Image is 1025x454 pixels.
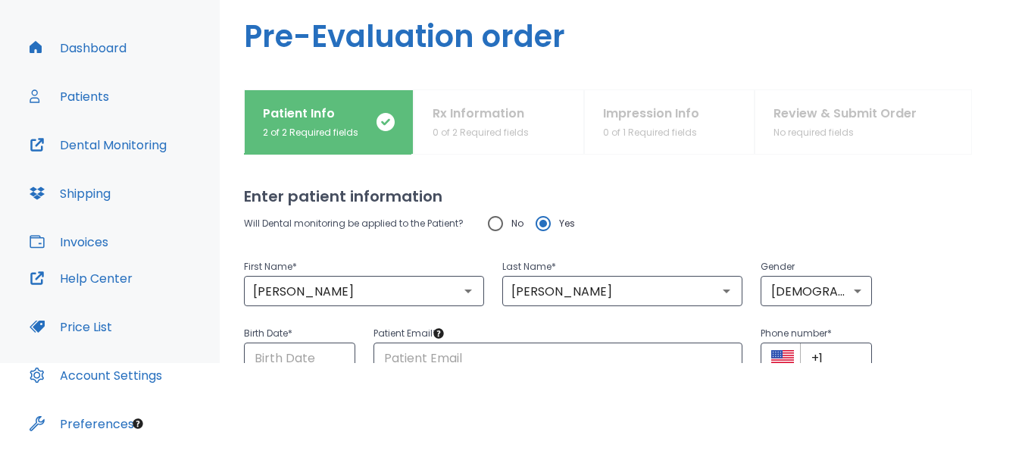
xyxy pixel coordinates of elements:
button: Patients [20,78,118,114]
div: [DEMOGRAPHIC_DATA] [761,276,872,306]
button: Help Center [20,260,142,296]
p: Last Name * [502,258,742,276]
button: Preferences [20,405,143,442]
button: Select country [771,346,794,369]
input: Patient Email [373,343,743,373]
button: Invoices [20,224,117,260]
p: Will Dental monitoring be applied to the Patient? [244,214,464,233]
button: Dental Monitoring [20,127,176,163]
button: Open [458,280,479,302]
span: No [511,214,523,233]
p: Phone number * [761,324,872,343]
input: +1 (702) 123-4567 [800,343,872,373]
span: Yes [559,214,575,233]
p: 2 of 2 Required fields [263,126,358,139]
button: Open [716,280,737,302]
input: Choose date [244,343,355,373]
input: First Name [248,280,480,302]
p: Birth Date * [244,324,355,343]
button: Account Settings [20,357,171,393]
button: Dashboard [20,30,136,66]
p: Gender [761,258,872,276]
input: Last Name [507,280,738,302]
button: Shipping [20,175,120,211]
div: Tooltip anchor [131,417,145,431]
button: Price List [20,308,121,345]
h2: Enter patient information [244,185,1001,208]
p: First Name * [244,258,484,276]
p: Patient Email * [373,324,743,343]
p: Patient Info [263,105,358,123]
div: Tooltip anchor [432,327,445,340]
